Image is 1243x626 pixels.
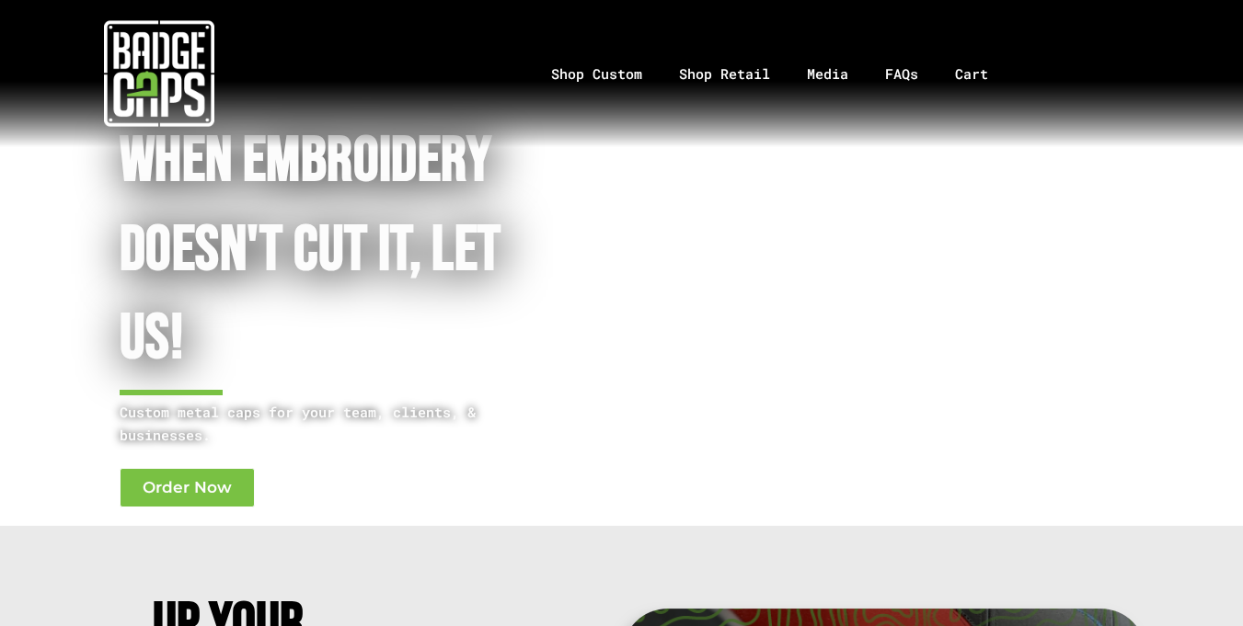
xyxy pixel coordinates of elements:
[143,480,232,495] span: Order Now
[937,26,1030,122] a: Cart
[867,26,937,122] a: FAQs
[120,468,255,507] a: Order Now
[661,26,788,122] a: Shop Retail
[533,26,661,122] a: Shop Custom
[120,401,550,447] p: Custom metal caps for your team, clients, & businesses.
[120,118,550,384] h1: When Embroidery Doesn't cut it, Let Us!
[319,26,1243,122] nav: Menu
[104,18,214,129] img: badgecaps white logo with green acccent
[788,26,867,122] a: Media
